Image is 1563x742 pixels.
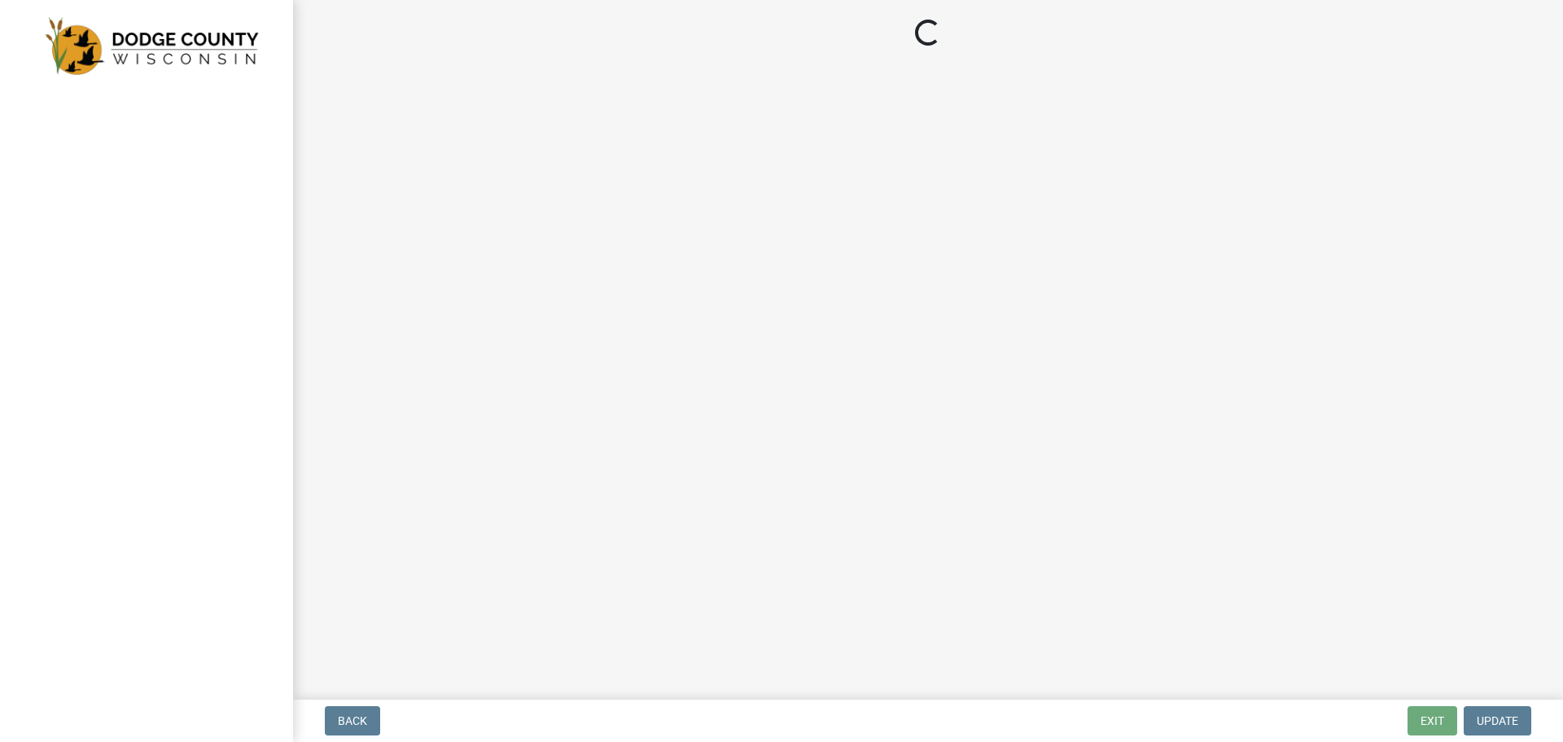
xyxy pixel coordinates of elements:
img: Dodge County, Wisconsin [33,17,267,76]
button: Exit [1408,706,1457,735]
span: Update [1477,714,1518,727]
button: Update [1464,706,1531,735]
button: Back [325,706,380,735]
span: Back [338,714,367,727]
